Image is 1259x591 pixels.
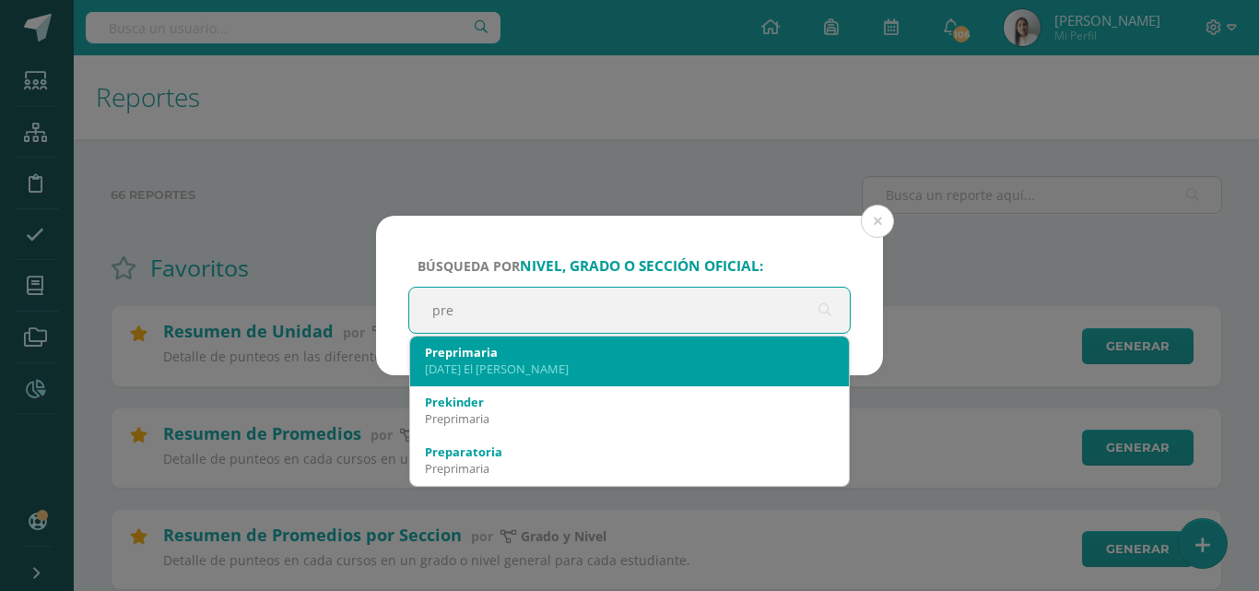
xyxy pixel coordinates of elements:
input: ej. Primero primaria, etc. [409,288,850,333]
strong: nivel, grado o sección oficial: [520,256,763,276]
div: Preprimaria [425,344,834,361]
div: [DATE] El [PERSON_NAME] [425,361,834,377]
div: Preparatoria [425,443,834,460]
div: Preprimaria [425,460,834,477]
span: Búsqueda por [418,257,763,275]
button: Close (Esc) [861,205,894,238]
div: Prekinder [425,394,834,410]
div: Preprimaria [425,410,834,427]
